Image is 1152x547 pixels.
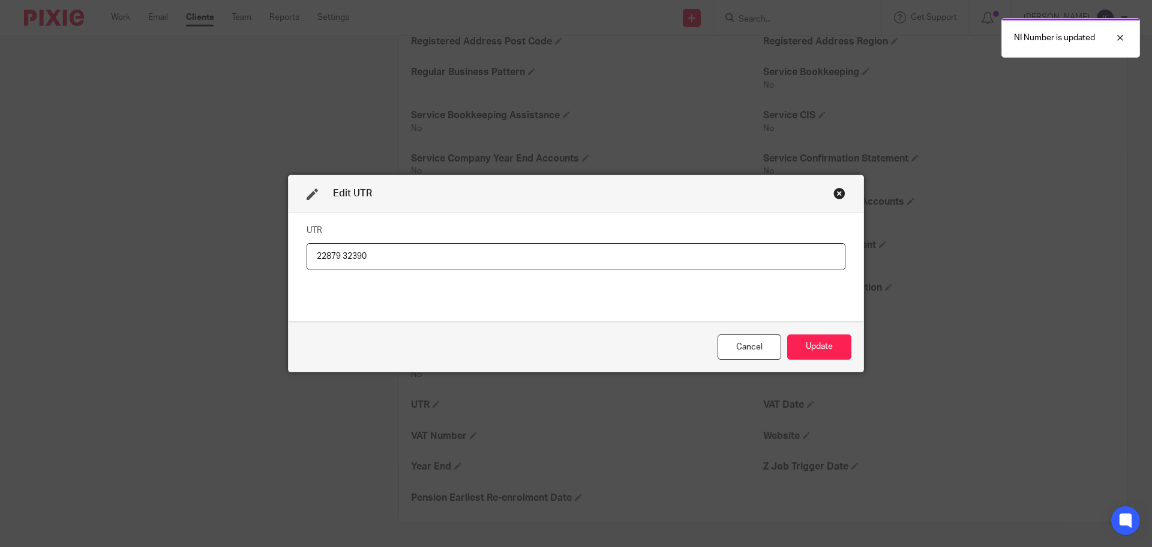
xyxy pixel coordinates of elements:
label: UTR [307,225,322,237]
div: Close this dialog window [833,187,845,199]
button: Update [787,334,851,360]
input: UTR [307,243,845,270]
div: Close this dialog window [718,334,781,360]
span: Edit UTR [333,189,372,198]
p: NI Number is updated [1014,32,1095,44]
